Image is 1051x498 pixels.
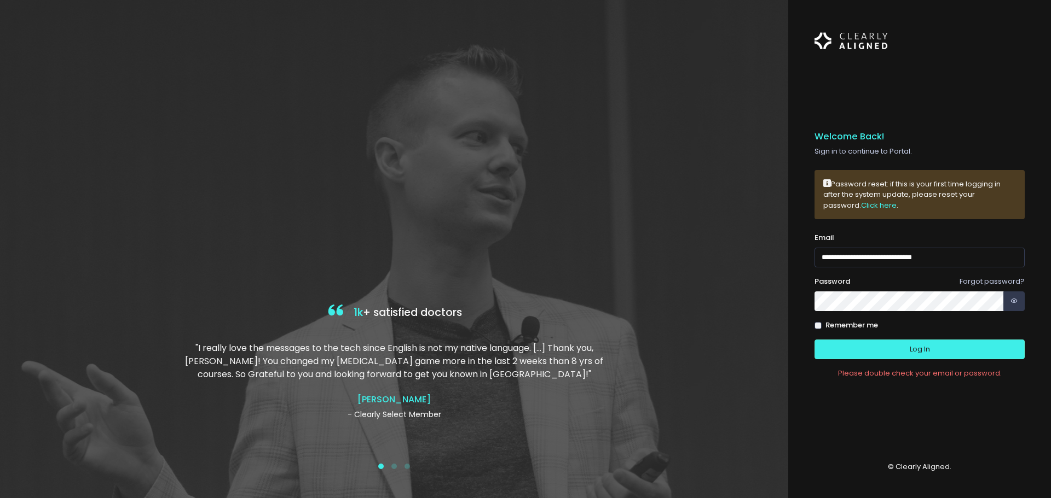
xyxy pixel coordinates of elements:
[815,461,1025,472] p: © Clearly Aligned.
[182,302,606,324] h4: + satisfied doctors
[815,170,1025,220] div: Password reset: if this is your first time logging in after the system update, please reset your ...
[815,232,834,243] label: Email
[815,146,1025,157] p: Sign in to continue to Portal.
[815,339,1025,360] button: Log In
[960,276,1025,286] a: Forgot password?
[815,26,888,56] img: Logo Horizontal
[815,131,1025,142] h5: Welcome Back!
[182,394,606,405] h4: [PERSON_NAME]
[861,200,897,210] a: Click here
[825,320,878,331] label: Remember me
[815,368,1025,379] div: Please double check your email or password.
[182,409,606,420] p: - Clearly Select Member
[354,305,363,320] span: 1k
[182,342,606,381] p: "I really love the messages to the tech since English is not my native language. […] Thank you, [...
[815,276,850,287] label: Password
